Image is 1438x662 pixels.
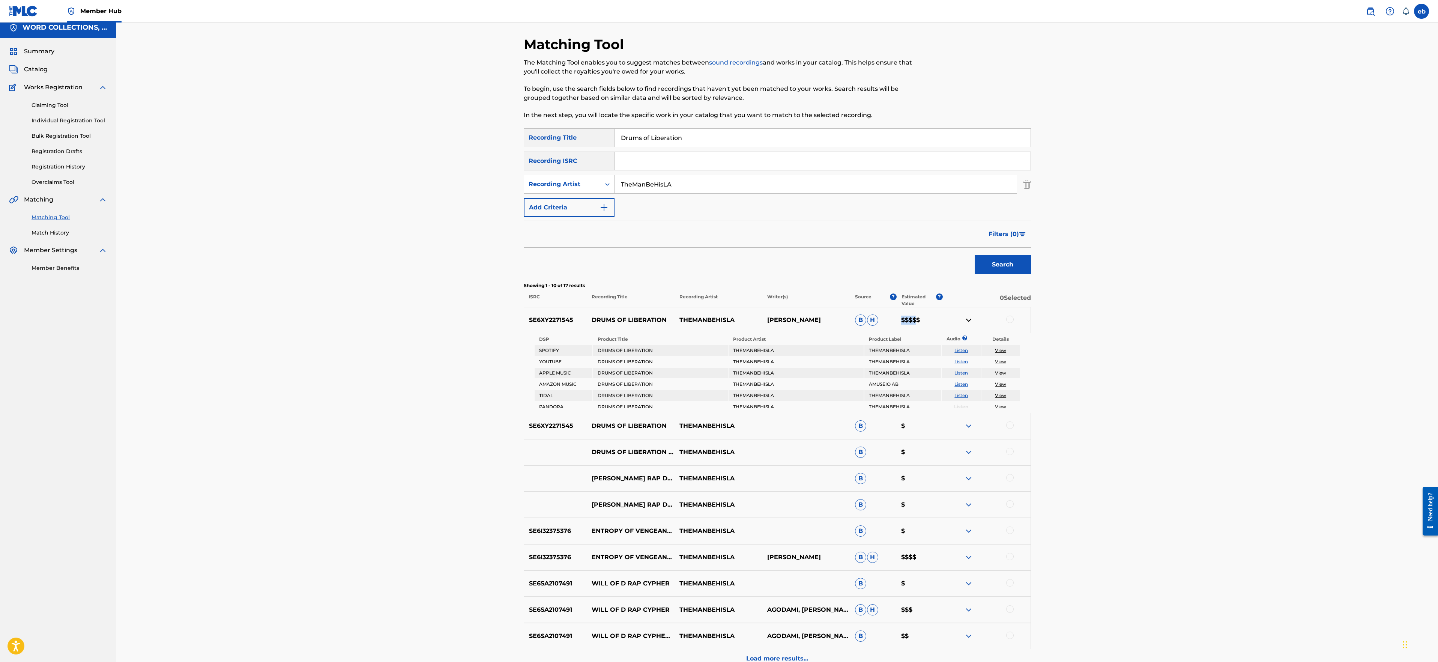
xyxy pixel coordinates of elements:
a: Listen [954,393,968,398]
td: THEMANBEHISLA [729,368,863,378]
p: SE6I32375376 [524,553,587,562]
p: THEMANBEHISLA [675,421,762,430]
span: ? [936,293,943,300]
td: DRUMS OF LIBERATION [593,390,728,401]
img: contract [964,316,973,325]
a: View [995,404,1006,409]
p: [PERSON_NAME] RAP DRUMS OF LIBERATION THEMANBEHISLA ONE PIECE [587,500,675,509]
span: Catalog [24,65,48,74]
p: [PERSON_NAME] [762,316,850,325]
td: THEMANBEHISLA [729,402,863,412]
form: Search Form [524,128,1031,278]
p: THEMANBEHISLA [675,553,762,562]
p: DRUMS OF LIBERATION [587,421,675,430]
p: THEMANBEHISLA [675,579,762,588]
td: PANDORA [535,402,592,412]
p: Recording Title [586,293,674,307]
div: Help [1382,4,1397,19]
img: expand [964,632,973,641]
a: Listen [954,370,968,376]
p: THEMANBEHISLA [675,474,762,483]
td: THEMANBEHISLA [729,345,863,356]
a: Listen [954,381,968,387]
td: THEMANBEHISLA [729,357,863,367]
td: DRUMS OF LIBERATION [593,345,728,356]
a: Match History [32,229,107,237]
a: Listen [954,348,968,353]
p: DRUMS OF LIBERATION [587,316,675,325]
a: Claiming Tool [32,101,107,109]
p: SE6XY2271545 [524,316,587,325]
img: help [1385,7,1394,16]
span: B [855,499,866,510]
td: THEMANBEHISLA [864,345,941,356]
img: Member Settings [9,246,18,255]
a: View [995,348,1006,353]
iframe: Resource Center [1417,481,1438,542]
span: H [867,314,878,326]
a: View [995,359,1006,364]
span: Member Settings [24,246,77,255]
a: View [995,370,1006,376]
span: B [855,314,866,326]
a: Public Search [1363,4,1378,19]
p: Writer(s) [762,293,850,307]
img: expand [964,579,973,588]
p: $ [896,579,943,588]
p: Source [855,293,872,307]
p: SE6SA2107491 [524,579,587,588]
p: $ [896,527,943,536]
p: THEMANBEHISLA [675,448,762,457]
p: Listen [942,403,981,410]
img: Works Registration [9,83,19,92]
p: $$$$$ [896,316,943,325]
span: B [855,447,866,458]
p: ISRC [524,293,587,307]
span: Works Registration [24,83,83,92]
a: sound recordings [709,59,763,66]
td: YOUTUBE [535,357,592,367]
p: The Matching Tool enables you to suggest matches between and works in your catalog. This helps en... [524,58,914,76]
th: Details [981,334,1020,345]
a: View [995,393,1006,398]
span: B [855,630,866,642]
img: Summary [9,47,18,56]
img: expand [964,500,973,509]
p: SE6I32375376 [524,527,587,536]
span: ? [890,293,897,300]
span: Member Hub [80,7,122,15]
a: Listen [954,359,968,364]
td: THEMANBEHISLA [864,402,941,412]
p: $$ [896,632,943,641]
p: SE6SA2107491 [524,605,587,614]
img: expand [964,448,973,457]
img: expand [964,553,973,562]
img: expand [98,195,107,204]
p: THEMANBEHISLA [675,605,762,614]
td: DRUMS OF LIBERATION [593,368,728,378]
iframe: Chat Widget [1400,626,1438,662]
a: Overclaims Tool [32,178,107,186]
span: B [855,578,866,589]
p: THEMANBEHISLA [675,316,762,325]
th: Product Artist [729,334,863,345]
div: Drag [1403,633,1407,656]
p: WILL OF D RAP CYPHER [587,605,675,614]
img: expand [98,83,107,92]
span: Filters ( 0 ) [989,230,1019,239]
p: $ [896,500,943,509]
td: AMAZON MUSIC [535,379,592,390]
td: TIDAL [535,390,592,401]
button: Filters (0) [984,225,1031,244]
p: DRUMS OF LIBERATION THEMANBEHISLA [587,448,675,457]
img: filter [1019,232,1026,236]
div: Notifications [1402,8,1409,15]
img: search [1366,7,1375,16]
p: [PERSON_NAME] [762,553,850,562]
p: WILL OF D RAP CYPHER [EXPLICIT] [587,632,675,641]
p: $ [896,448,943,457]
img: MLC Logo [9,6,38,17]
img: expand [964,605,973,614]
span: B [855,473,866,484]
